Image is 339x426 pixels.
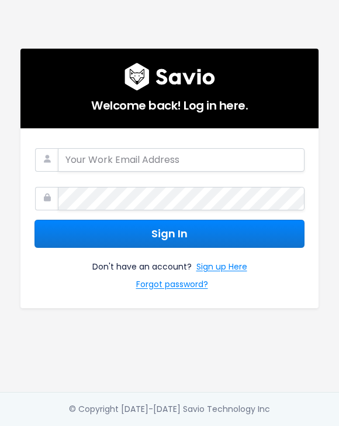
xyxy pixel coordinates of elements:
[34,220,305,248] button: Sign In
[196,260,247,277] a: Sign up Here
[136,277,208,294] a: Forgot password?
[124,63,215,91] img: logo600x187.a314fd40982d.png
[69,402,270,417] div: © Copyright [DATE]-[DATE] Savio Technology Inc
[34,91,305,114] h5: Welcome back! Log in here.
[34,248,305,294] div: Don't have an account?
[58,148,305,172] input: Your Work Email Address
